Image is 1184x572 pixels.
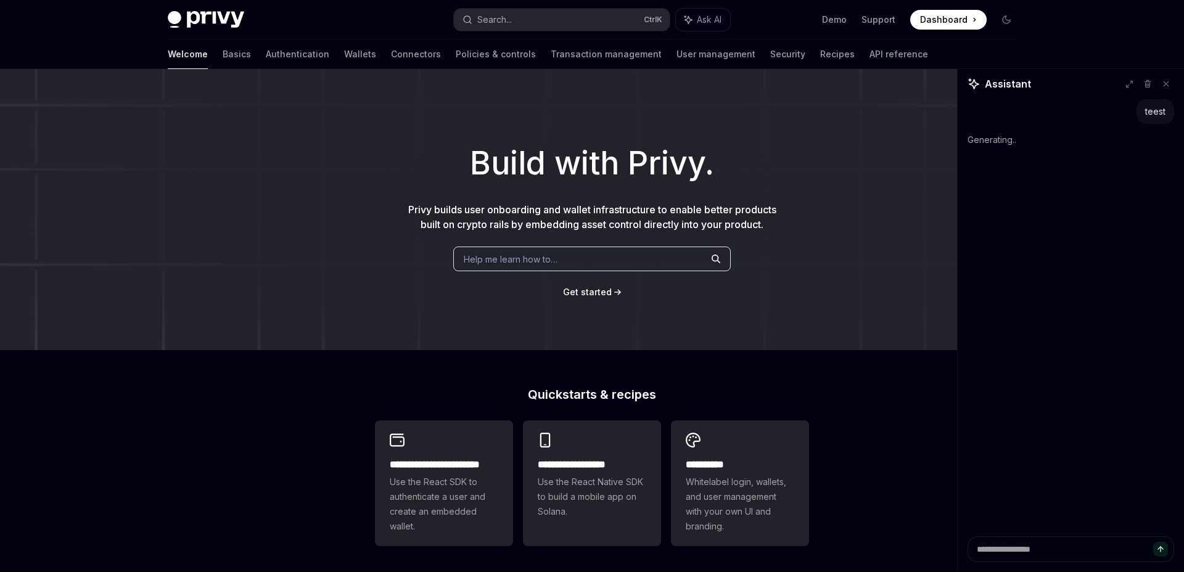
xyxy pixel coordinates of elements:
span: Help me learn how to… [464,253,557,266]
button: Search...CtrlK [454,9,670,31]
span: Use the React Native SDK to build a mobile app on Solana. [538,475,646,519]
a: **** *****Whitelabel login, wallets, and user management with your own UI and branding. [671,420,809,546]
a: Demo [822,14,847,26]
a: Get started [563,286,612,298]
a: Transaction management [551,39,662,69]
h1: Build with Privy. [20,139,1164,187]
a: Authentication [266,39,329,69]
a: Support [861,14,895,26]
span: Ctrl K [644,15,662,25]
a: Connectors [391,39,441,69]
button: Toggle dark mode [997,10,1016,30]
button: Ask AI [676,9,730,31]
span: Use the React SDK to authenticate a user and create an embedded wallet. [390,475,498,534]
a: Dashboard [910,10,987,30]
a: API reference [869,39,928,69]
a: Policies & controls [456,39,536,69]
a: User management [676,39,755,69]
span: Dashboard [920,14,968,26]
h2: Quickstarts & recipes [375,388,809,401]
span: Get started [563,287,612,297]
a: Welcome [168,39,208,69]
span: Privy builds user onboarding and wallet infrastructure to enable better products built on crypto ... [408,203,776,231]
a: Wallets [344,39,376,69]
a: Security [770,39,805,69]
a: Recipes [820,39,855,69]
a: Basics [223,39,251,69]
span: Whitelabel login, wallets, and user management with your own UI and branding. [686,475,794,534]
div: Generating.. [968,124,1174,156]
div: Search... [477,12,512,27]
img: dark logo [168,11,244,28]
div: teest [1145,105,1165,118]
a: **** **** **** ***Use the React Native SDK to build a mobile app on Solana. [523,420,661,546]
span: Ask AI [697,14,721,26]
span: Assistant [985,76,1031,91]
button: Send message [1153,542,1168,557]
